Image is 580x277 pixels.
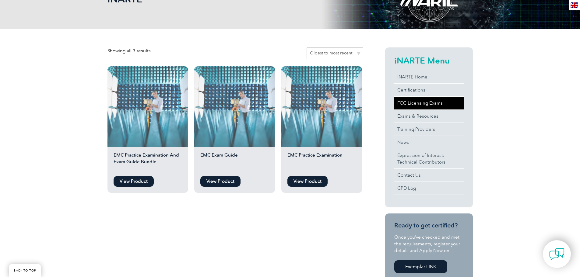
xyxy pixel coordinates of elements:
p: Showing all 3 results [107,47,151,54]
h2: EMC Exam Guide [194,152,275,173]
a: Certifications [394,84,464,96]
a: Exams & Resources [394,110,464,123]
a: EMC Practice Examination And Exam Guide Bundle [107,66,188,173]
img: contact-chat.png [549,247,564,262]
a: News [394,136,464,149]
a: View Product [114,176,154,187]
a: Exemplar LINK [394,260,447,273]
img: EMC Exam Guide [194,66,275,147]
a: EMC Exam Guide [194,66,275,173]
img: EMC Practice Examination [281,66,362,147]
a: FCC Licensing Exams [394,97,464,109]
a: View Product [200,176,241,187]
a: iNARTE Home [394,71,464,83]
img: en [571,2,578,8]
a: BACK TO TOP [9,264,41,277]
a: Training Providers [394,123,464,136]
a: View Product [287,176,328,187]
a: CPD Log [394,182,464,195]
h2: EMC Practice Examination And Exam Guide Bundle [107,152,188,173]
a: EMC Practice Examination [281,66,362,173]
h2: EMC Practice Examination [281,152,362,173]
select: Shop order [307,47,363,59]
h3: Ready to get certified? [394,222,464,229]
img: EMC Practice Examination And Exam Guide Bundle [107,66,188,147]
a: Expression of Interest:Technical Contributors [394,149,464,168]
h2: iNARTE Menu [394,56,464,65]
a: Contact Us [394,169,464,182]
p: Once you’ve checked and met the requirements, register your details and Apply Now on [394,234,464,254]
